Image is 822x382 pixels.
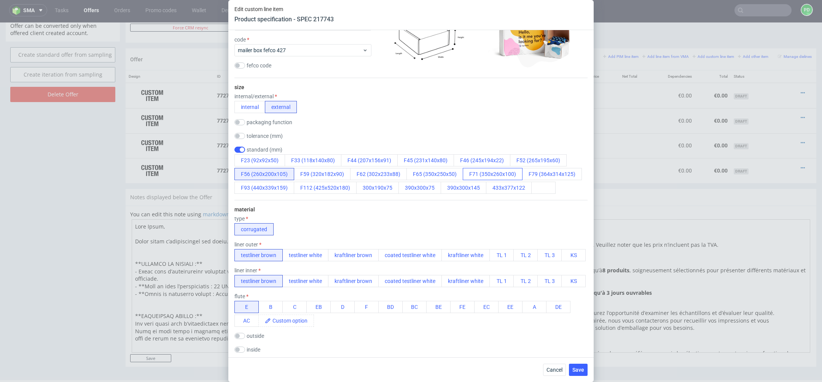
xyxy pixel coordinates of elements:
[378,249,442,261] button: coated testliner white
[234,315,259,327] button: AC
[294,168,350,180] button: F59 (320x182x90)
[778,32,812,36] small: Manage dielines
[217,95,235,101] strong: 772715
[306,301,331,313] button: EB
[217,120,235,126] strong: 772716
[463,168,523,180] button: F71 (350x260x100)
[234,301,259,313] button: E
[261,116,375,123] span: Service d'échantillonnage - Boîte d'expédition F62
[261,115,529,131] div: Custom • Custom
[378,301,403,313] button: BD
[234,275,283,287] button: testliner brown
[234,84,244,90] label: size
[265,101,297,113] button: external
[402,301,427,313] button: BC
[376,92,404,98] span: SPEC- 217741
[418,1,459,9] input: Save
[695,61,731,86] td: €0.00
[532,48,563,61] th: Quant.
[640,111,695,136] td: €0.00
[234,101,265,113] button: internal
[561,275,586,287] button: KS
[441,182,486,194] button: 390x300x145
[640,48,695,61] th: Dependencies
[546,367,562,372] span: Cancel
[354,301,379,313] button: F
[426,301,451,313] button: BE
[397,154,454,166] button: F45 (231x140x80)
[734,96,749,102] span: Draft
[282,301,307,313] button: C
[731,48,771,61] th: Status
[247,333,264,339] label: outside
[328,249,379,261] button: kraftliner brown
[378,275,442,287] button: coated testliner white
[474,301,499,313] button: EC
[564,48,602,61] th: Unit Price
[238,46,362,54] span: mailer box fefco 427
[203,188,230,195] a: markdown
[234,267,261,273] label: liner inner
[602,48,640,61] th: Net Total
[217,145,235,151] strong: 772717
[489,249,514,261] button: TL 1
[734,121,749,127] span: Draft
[513,275,538,287] button: TL 2
[398,182,441,194] button: 390x300x75
[561,249,586,261] button: KS
[572,367,584,372] span: Save
[441,275,490,287] button: kraftliner white
[341,154,398,166] button: F44 (207x156x91)
[406,168,463,180] button: F65 (350x250x50)
[234,223,274,235] button: corrugated
[258,48,532,61] th: Name
[532,136,563,161] td: 1
[130,188,812,332] div: You can edit this note using
[640,86,695,111] td: €0.00
[537,249,562,261] button: TL 3
[695,111,731,136] td: €0.00
[282,275,328,287] button: testliner white
[376,67,404,73] span: SPEC- 217740
[247,62,271,69] label: fefco code
[543,364,566,376] button: Cancel
[569,364,588,376] button: Save
[532,86,563,111] td: 1
[130,332,171,340] input: Save
[374,3,481,70] img: corrugated--mailer-box--infographic.png
[330,301,355,313] button: D
[214,48,258,61] th: ID
[133,89,171,108] img: ico-item-custom-a8f9c3db6a5631ce2f509e228e8b95abde266dc4376634de7b166047de09ff05.png
[738,32,768,36] small: Add other item
[454,154,510,166] button: F46 (245x194x22)
[532,111,563,136] td: 1
[247,119,292,125] label: packaging function
[350,168,407,180] button: F62 (302x233x88)
[546,301,570,313] button: DE
[261,90,529,106] div: Custom • Custom
[498,301,523,313] button: EE
[217,70,235,76] strong: 772714
[261,65,529,81] div: Custom • Custom
[133,139,171,158] img: ico-item-custom-a8f9c3db6a5631ce2f509e228e8b95abde266dc4376634de7b166047de09ff05.png
[376,142,404,148] span: SPEC- 217743
[294,182,357,194] button: F112 (425x520x180)
[261,66,375,74] span: Service d'échantillonnage - Boîte d'expédition F56
[450,301,475,313] button: FE
[126,48,214,61] th: Design
[247,133,283,139] label: tolerance (mm)
[532,61,563,86] td: 1
[247,147,282,153] label: standard (mm)
[234,6,334,12] span: Edit custom line item
[356,182,399,194] button: 300x190x75
[234,241,261,248] label: liner outer
[234,15,334,24] header: Product specification - SPEC 217743
[513,249,538,261] button: TL 2
[10,45,115,60] a: Create iteration from sampling
[126,166,816,183] div: Notes displayed below the Offer
[441,249,490,261] button: kraftliner white
[133,114,171,133] img: ico-item-custom-a8f9c3db6a5631ce2f509e228e8b95abde266dc4376634de7b166047de09ff05.png
[603,32,639,36] small: Add PIM line item
[133,64,171,83] img: ico-item-custom-a8f9c3db6a5631ce2f509e228e8b95abde266dc4376634de7b166047de09ff05.png
[282,249,328,261] button: testliner white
